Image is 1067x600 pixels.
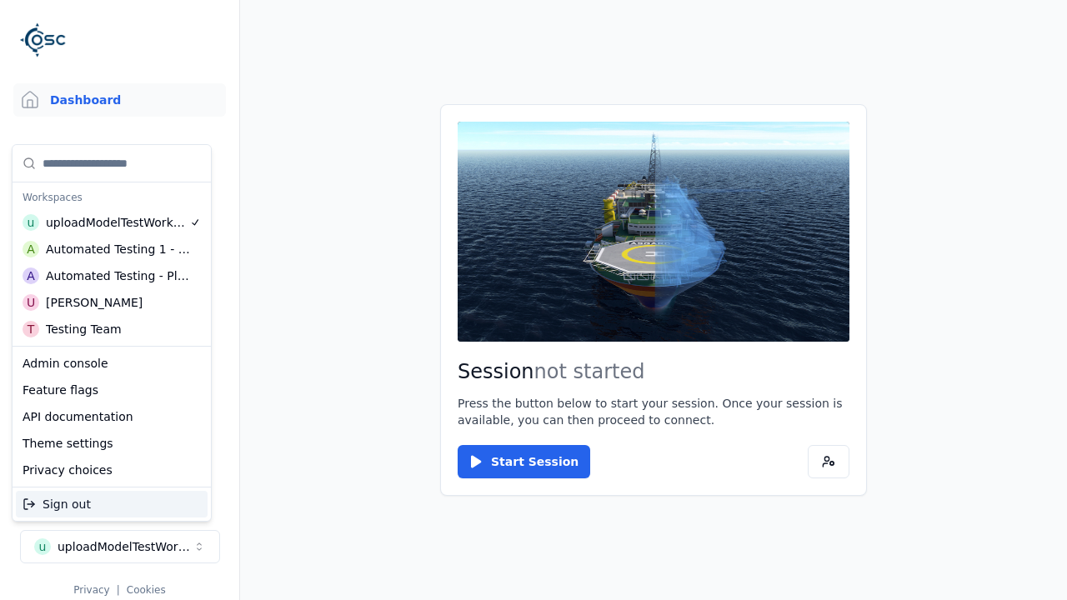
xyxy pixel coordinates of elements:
div: Theme settings [16,430,208,457]
div: API documentation [16,403,208,430]
div: Automated Testing 1 - Playwright [46,241,191,257]
div: Suggestions [13,487,211,521]
div: U [23,294,39,311]
div: Privacy choices [16,457,208,483]
div: Feature flags [16,377,208,403]
div: uploadModelTestWorkspace [46,214,189,231]
div: A [23,241,39,257]
div: u [23,214,39,231]
div: Sign out [16,491,208,517]
div: T [23,321,39,337]
div: Suggestions [13,145,211,346]
div: Workspaces [16,186,208,209]
div: Admin console [16,350,208,377]
div: Testing Team [46,321,122,337]
div: A [23,267,39,284]
div: [PERSON_NAME] [46,294,143,311]
div: Suggestions [13,347,211,487]
div: Automated Testing - Playwright [46,267,190,284]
